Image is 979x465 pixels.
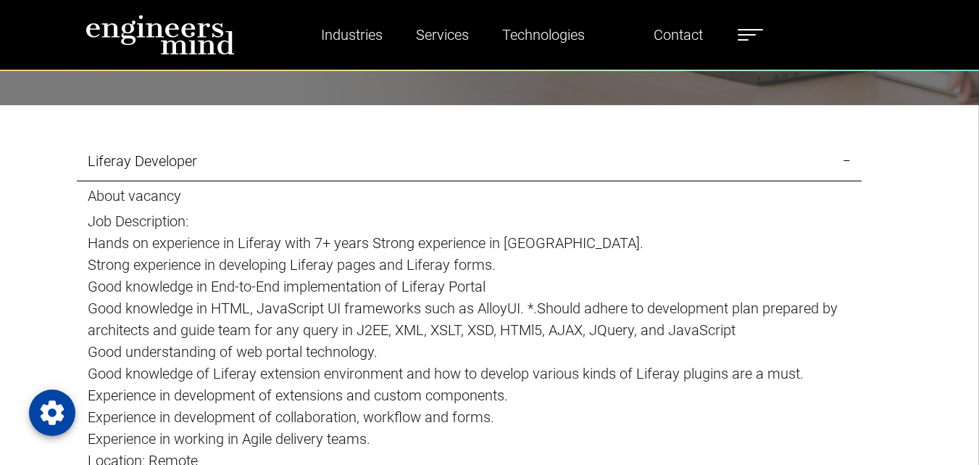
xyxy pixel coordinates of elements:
p: Experience in working in Agile delivery teams. [88,428,851,450]
p: Job Description: [88,210,851,232]
p: Strong experience in developing Liferay pages and Liferay forms. [88,254,851,276]
p: Good knowledge of Liferay extension environment and how to develop various kinds of Liferay plugi... [88,363,851,384]
img: logo [86,15,235,55]
p: Experience in development of collaboration, workflow and forms. [88,406,851,428]
a: Industries [315,18,388,52]
p: Good knowledge in End-to-End implementation of Liferay Portal [88,276,851,297]
p: Good understanding of web portal technology. [88,341,851,363]
a: Contact [648,18,709,52]
a: Services [410,18,475,52]
p: Experience in development of extensions and custom components. [88,384,851,406]
p: Good knowledge in HTML, JavaScript UI frameworks such as AlloyUI. *.Should adhere to development ... [88,297,851,341]
a: Technologies [496,18,591,52]
a: Liferay Developer [77,141,862,181]
h5: About vacancy [88,187,851,205]
p: Hands on experience in Liferay with 7+ years Strong experience in [GEOGRAPHIC_DATA]. [88,232,851,254]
